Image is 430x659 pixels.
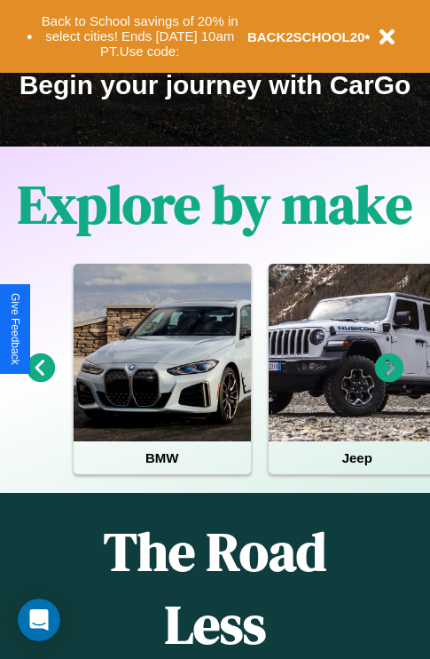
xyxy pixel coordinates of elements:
div: Give Feedback [9,293,21,365]
button: Back to School savings of 20% in select cities! Ends [DATE] 10am PT.Use code: [33,9,247,64]
b: BACK2SCHOOL20 [247,29,365,44]
iframe: Intercom live chat [18,599,60,641]
h4: BMW [74,441,251,474]
h1: Explore by make [18,168,412,241]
